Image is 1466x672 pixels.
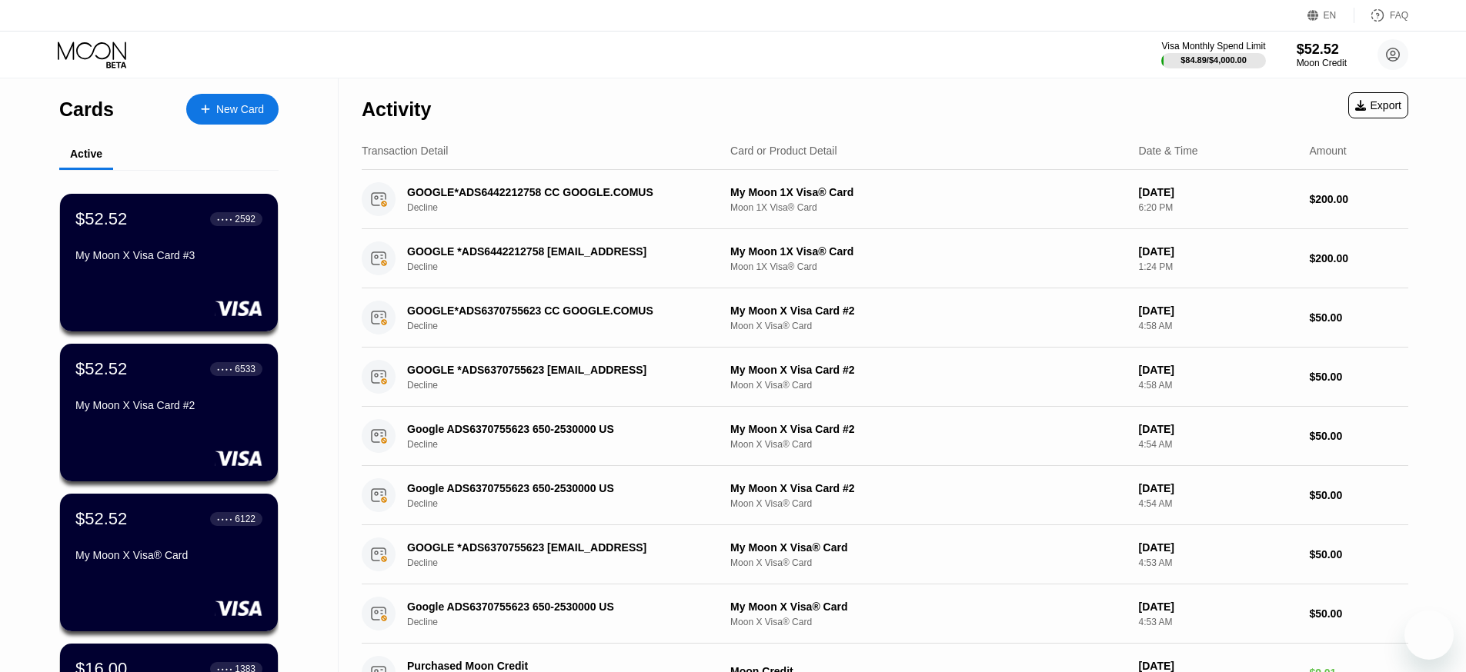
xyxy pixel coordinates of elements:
div: My Moon 1X Visa® Card [730,245,1127,258]
div: Export [1355,99,1401,111]
div: EN [1324,10,1337,21]
div: GOOGLE *ADS6370755623 [EMAIL_ADDRESS] [407,364,706,376]
div: My Moon 1X Visa® Card [730,186,1127,198]
div: 4:53 AM [1139,557,1297,568]
div: Moon X Visa® Card [730,380,1127,391]
div: ● ● ● ● [217,367,232,371]
div: Export [1348,92,1408,118]
div: 4:54 AM [1139,439,1297,450]
div: My Moon X Visa Card #3 [75,249,262,261]
div: 6:20 PM [1139,202,1297,213]
div: $52.52● ● ● ●6122My Moon X Visa® Card [60,494,278,631]
div: GOOGLE*ADS6370755623 CC GOOGLE.COMUS [407,304,706,317]
div: ● ● ● ● [217,667,232,671]
div: GOOGLE *ADS6442212758 [EMAIL_ADDRESS]DeclineMy Moon 1X Visa® CardMoon 1X Visa® Card[DATE]1:24 PM$... [362,229,1408,288]
div: $200.00 [1309,193,1408,205]
div: [DATE] [1139,423,1297,435]
div: Google ADS6370755623 650-2530000 US [407,482,706,494]
div: Google ADS6370755623 650-2530000 US [407,600,706,613]
div: $50.00 [1309,489,1408,501]
div: My Moon X Visa Card #2 [730,482,1127,494]
div: $50.00 [1309,371,1408,383]
div: Decline [407,498,728,509]
div: $52.52Moon Credit [1297,42,1347,68]
div: $52.52● ● ● ●6533My Moon X Visa Card #2 [60,344,278,481]
div: Amount [1309,145,1346,157]
div: $50.00 [1309,607,1408,620]
div: $200.00 [1309,252,1408,264]
div: 2592 [235,214,255,225]
div: 6533 [235,364,255,374]
div: FAQ [1390,10,1408,21]
div: Moon X Visa® Card [730,439,1127,450]
div: Moon X Visa® Card [730,321,1127,331]
div: Decline [407,439,728,450]
div: My Moon X Visa Card #2 [730,364,1127,376]
div: Moon Credit [1297,58,1347,68]
div: Google ADS6370755623 650-2530000 USDeclineMy Moon X Visa® CardMoon X Visa® Card[DATE]4:53 AM$50.00 [362,584,1408,644]
div: [DATE] [1139,304,1297,317]
div: 4:54 AM [1139,498,1297,509]
div: Transaction Detail [362,145,448,157]
div: [DATE] [1139,541,1297,554]
div: 4:53 AM [1139,617,1297,627]
div: EN [1307,8,1354,23]
div: $52.52 [75,509,127,529]
div: My Moon X Visa® Card [730,600,1127,613]
div: [DATE] [1139,600,1297,613]
div: [DATE] [1139,245,1297,258]
div: Active [70,148,102,160]
div: FAQ [1354,8,1408,23]
div: [DATE] [1139,660,1297,672]
div: [DATE] [1139,186,1297,198]
div: Purchased Moon Credit [407,660,706,672]
div: My Moon X Visa® Card [75,549,262,561]
div: Google ADS6370755623 650-2530000 US [407,423,706,435]
div: Moon X Visa® Card [730,498,1127,509]
div: GOOGLE *ADS6442212758 [EMAIL_ADDRESS] [407,245,706,258]
div: [DATE] [1139,482,1297,494]
div: Moon 1X Visa® Card [730,261,1127,272]
div: GOOGLE*ADS6442212758 CC GOOGLE.COMUS [407,186,706,198]
div: Decline [407,321,728,331]
iframe: Button to launch messaging window, conversation in progress [1404,610,1454,660]
div: Moon X Visa® Card [730,557,1127,568]
div: 1:24 PM [1139,261,1297,272]
div: Decline [407,380,728,391]
div: GOOGLE *ADS6370755623 [EMAIL_ADDRESS] [407,541,706,554]
div: New Card [216,103,264,116]
div: $52.52 [1297,42,1347,58]
div: 6122 [235,514,255,524]
div: My Moon X Visa Card #2 [730,423,1127,435]
div: $52.52● ● ● ●2592My Moon X Visa Card #3 [60,194,278,331]
div: Cards [59,98,114,121]
div: GOOGLE *ADS6370755623 [EMAIL_ADDRESS]DeclineMy Moon X Visa Card #2Moon X Visa® Card[DATE]4:58 AM$... [362,348,1408,407]
div: GOOGLE *ADS6370755623 [EMAIL_ADDRESS]DeclineMy Moon X Visa® CardMoon X Visa® Card[DATE]4:53 AM$50.00 [362,525,1408,584]
div: Visa Monthly Spend Limit$84.89/$4,000.00 [1161,41,1265,68]
div: My Moon X Visa Card #2 [730,304,1127,317]
div: Moon X Visa® Card [730,617,1127,627]
div: 4:58 AM [1139,380,1297,391]
div: $52.52 [75,359,127,379]
div: Card or Product Detail [730,145,837,157]
div: Date & Time [1139,145,1198,157]
div: Decline [407,202,728,213]
div: GOOGLE*ADS6370755623 CC GOOGLE.COMUSDeclineMy Moon X Visa Card #2Moon X Visa® Card[DATE]4:58 AM$5... [362,288,1408,348]
div: [DATE] [1139,364,1297,376]
div: GOOGLE*ADS6442212758 CC GOOGLE.COMUSDeclineMy Moon 1X Visa® CardMoon 1X Visa® Card[DATE]6:20 PM$2... [362,170,1408,229]
div: Decline [407,261,728,272]
div: Google ADS6370755623 650-2530000 USDeclineMy Moon X Visa Card #2Moon X Visa® Card[DATE]4:54 AM$50.00 [362,407,1408,466]
div: ● ● ● ● [217,517,232,521]
div: $84.89 / $4,000.00 [1180,55,1247,65]
div: ● ● ● ● [217,217,232,221]
div: $52.52 [75,209,127,229]
div: $50.00 [1309,548,1408,561]
div: Decline [407,557,728,568]
div: $50.00 [1309,311,1408,324]
div: Decline [407,617,728,627]
div: $50.00 [1309,430,1408,442]
div: 4:58 AM [1139,321,1297,331]
div: Moon 1X Visa® Card [730,202,1127,213]
div: My Moon X Visa Card #2 [75,399,262,411]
